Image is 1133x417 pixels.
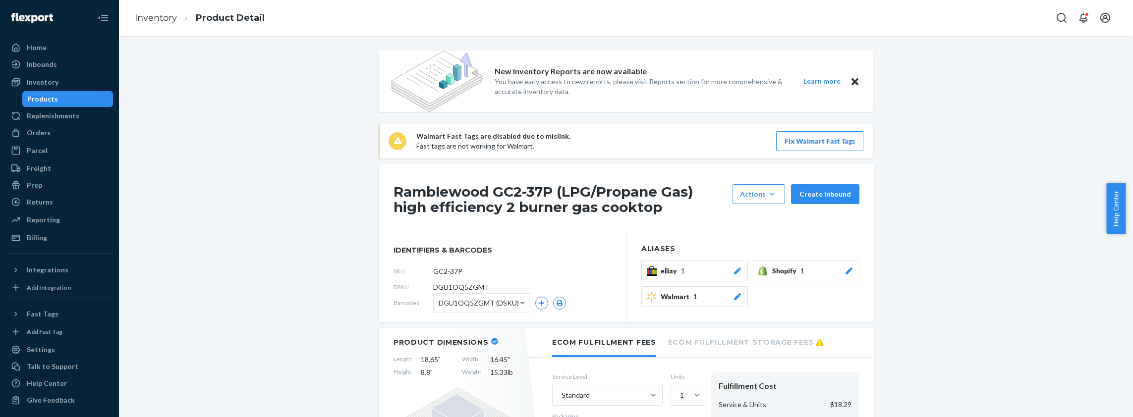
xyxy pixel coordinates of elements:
li: Ecom Fulfillment Storage Fees [668,328,824,355]
p: Walmart Fast Tags are disabled due to mislink. [416,131,570,141]
a: Home [6,40,113,55]
button: Fix Walmart Fast Tags [776,131,863,151]
div: Products [27,94,58,104]
a: Inventory [6,74,113,90]
span: Barcodes [394,299,433,307]
div: Talk to Support [27,362,78,371]
div: Reporting [27,215,60,225]
div: Freight [27,163,51,173]
div: Actions [740,189,778,199]
button: Give Feedback [6,392,113,408]
img: Flexport logo [11,13,53,23]
div: Parcel [27,146,48,156]
a: Freight [6,160,113,176]
div: Returns [27,197,53,207]
a: Products [22,91,113,107]
a: Orders [6,125,113,141]
a: Inbounds [6,56,113,72]
div: Standard [562,390,590,400]
div: Fulfillment Cost [719,380,851,392]
button: Shopify1 [753,261,859,281]
span: 8.8 [421,367,453,377]
a: Add Integration [6,282,113,294]
a: Help Center [6,375,113,391]
span: SKU [394,267,433,275]
button: Walmart1 [641,286,748,307]
p: You have early access to new reports, please visit Reports section for more comprehensive & accur... [495,77,785,97]
img: new-reports-banner-icon.82668bd98b6a51aee86340f2a7b77ae3.png [391,51,483,112]
span: 1 [681,266,685,276]
span: Length [394,355,412,365]
button: Close Navigation [93,8,113,28]
span: Walmart [661,292,693,302]
a: Returns [6,194,113,210]
a: Replenishments [6,108,113,124]
p: Service & Units [719,400,766,410]
div: Inbounds [27,59,57,69]
span: 15.33 lb [490,367,522,377]
input: Standard [561,390,562,400]
div: Help Center [27,378,67,388]
p: Fast tags are not working for Walmart. [416,141,570,151]
p: $18.29 [830,400,851,410]
button: Create inbound [791,184,859,204]
a: Product Detail [196,12,265,23]
span: 1 [693,292,697,302]
button: Close [849,75,861,88]
button: Help Center [1106,183,1126,234]
a: Add Fast Tag [6,326,113,338]
li: Ecom Fulfillment Fees [552,328,656,357]
h2: Product Dimensions [394,338,489,347]
h2: Aliases [641,245,859,253]
div: Add Integration [27,283,71,292]
span: 1 [800,266,804,276]
button: eBay1 [641,261,748,281]
button: Actions [733,184,785,204]
span: " [508,355,510,364]
a: Settings [6,342,113,358]
div: 1 [680,390,684,400]
h1: Ramblewood GC2-37P (LPG/Propane Gas) high efficiency 2 burner gas cooktop [394,184,728,215]
span: Shopify [772,266,800,276]
button: Open account menu [1095,8,1115,28]
div: Orders [27,128,51,138]
label: Units [671,372,703,381]
div: Add Fast Tag [27,327,62,336]
div: Home [27,43,47,52]
div: Integrations [27,265,68,275]
span: DGU1OQ5ZGMT (DSKU) [439,295,519,312]
a: Prep [6,177,113,193]
ol: breadcrumbs [127,3,273,33]
a: Inventory [135,12,177,23]
button: Fast Tags [6,306,113,322]
span: " [438,355,441,364]
div: Settings [27,345,55,355]
div: Inventory [27,77,58,87]
p: New Inventory Reports are now available [495,66,647,77]
span: Weight [462,367,481,377]
span: Width [462,355,481,365]
div: Replenishments [27,111,79,121]
span: Height [394,367,412,377]
a: Reporting [6,212,113,228]
span: DGU1OQ5ZGMT [433,282,489,292]
a: Parcel [6,143,113,158]
button: Open notifications [1074,8,1093,28]
div: Prep [27,180,42,190]
span: eBay [661,266,681,276]
span: " [430,368,433,376]
span: 18.65 [421,355,453,365]
button: Open Search Box [1052,8,1072,28]
a: Billing [6,230,113,246]
span: DSKU [394,283,433,291]
label: Service Level [552,372,663,381]
span: identifiers & barcodes [394,245,611,255]
button: Learn more [797,75,847,88]
button: Integrations [6,262,113,278]
div: Give Feedback [27,395,75,405]
input: 1 [679,390,680,400]
div: Billing [27,233,47,243]
div: Fast Tags [27,309,58,319]
span: 16.45 [490,355,522,365]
